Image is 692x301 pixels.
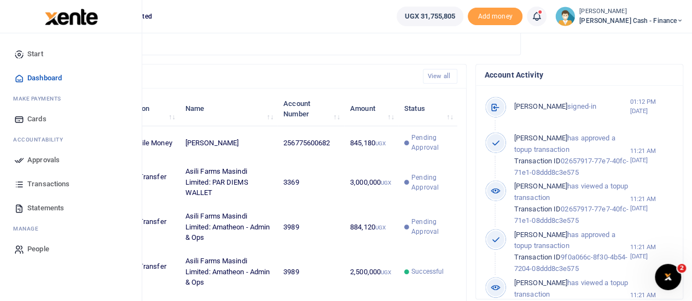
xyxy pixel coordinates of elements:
a: profile-user [PERSON_NAME] [PERSON_NAME] Cash - Finance [555,7,683,26]
a: Transactions [9,172,133,196]
span: Add money [468,8,522,26]
small: UGX [381,269,391,275]
img: profile-user [555,7,575,26]
a: Approvals [9,148,133,172]
span: [PERSON_NAME] [514,102,567,110]
span: Approvals [27,155,60,166]
a: UGX 31,755,805 [397,7,463,26]
a: Cards [9,107,133,131]
td: 884,120 [344,205,398,250]
span: People [27,244,49,255]
td: [PERSON_NAME] [179,126,277,160]
span: UGX 31,755,805 [405,11,455,22]
img: logo-large [45,9,98,25]
a: View all [423,69,457,84]
span: [PERSON_NAME] [514,182,567,190]
p: signed-in [514,101,630,113]
span: Start [27,49,43,60]
iframe: Intercom live chat [655,264,681,290]
small: 11:21 AM [DATE] [630,194,674,213]
span: [PERSON_NAME] [514,279,567,287]
h4: Account Activity [485,69,674,81]
h4: Recent Transactions [51,70,414,82]
td: Asili Farms Masindi Limited: Amatheon - Admin & Ops [179,205,277,250]
span: [PERSON_NAME] Cash - Finance [579,16,683,26]
a: Add money [468,11,522,20]
a: Dashboard [9,66,133,90]
span: [PERSON_NAME] [514,134,567,142]
span: countability [21,135,63,144]
a: Start [9,42,133,66]
td: 3989 [277,205,344,250]
small: UGX [375,140,386,146]
small: [PERSON_NAME] [579,7,683,16]
td: 3369 [277,160,344,205]
a: Statements [9,196,133,220]
small: UGX [381,180,391,186]
span: Transaction ID [514,205,561,213]
span: Transaction ID [514,253,561,261]
li: Toup your wallet [468,8,522,26]
p: has approved a topup transaction 9f0a066c-8f30-4b54-7204-08ddd8c3e575 [514,229,630,275]
td: 3,000,000 [344,160,398,205]
li: Wallet ballance [392,7,468,26]
th: Account Number: activate to sort column ascending [277,92,344,126]
span: 2 [677,264,686,273]
td: 256775600682 [277,126,344,160]
span: Statements [27,203,64,214]
span: Pending Approval [411,133,451,152]
small: 11:21 AM [DATE] [630,243,674,261]
td: 845,180 [344,126,398,160]
p: has viewed a topup transaction 02657917-77e7-40fc-71e1-08ddd8c3e575 [514,181,630,226]
span: Cards [27,114,46,125]
td: 2,500,000 [344,250,398,294]
span: ake Payments [19,95,61,103]
a: People [9,237,133,261]
small: 01:12 PM [DATE] [630,97,674,116]
span: Transaction ID [514,157,561,165]
li: M [9,90,133,107]
small: 11:21 AM [DATE] [630,146,674,165]
li: M [9,220,133,237]
li: Ac [9,131,133,148]
span: Pending Approval [411,173,451,192]
span: Dashboard [27,73,62,84]
th: Amount: activate to sort column ascending [344,92,398,126]
small: UGX [375,225,386,231]
span: [PERSON_NAME] [514,231,567,239]
td: 3989 [277,250,344,294]
span: Successful [411,267,444,276]
span: anage [19,225,39,233]
td: Asili Farms Masindi Limited: Amatheon - Admin & Ops [179,250,277,294]
a: logo-small logo-large logo-large [44,12,98,20]
td: Asili Farms Masindi Limited: PAR DIEMS WALLET [179,160,277,205]
th: Name: activate to sort column ascending [179,92,277,126]
th: Status: activate to sort column ascending [398,92,457,126]
span: Pending Approval [411,217,451,237]
span: Transactions [27,179,69,190]
p: has approved a topup transaction 02657917-77e7-40fc-71e1-08ddd8c3e575 [514,133,630,178]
